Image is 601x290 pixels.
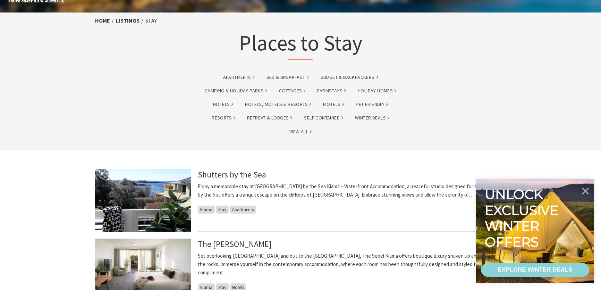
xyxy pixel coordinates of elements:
[485,187,561,250] div: Unlock exclusive winter offers
[145,16,157,25] li: Stay
[230,206,256,214] span: Apartments
[356,100,388,108] a: Pet Friendly
[213,100,233,108] a: Hotels
[198,169,266,180] a: Shutters by the Sea
[245,100,311,108] a: Hotels, Motels & Resorts
[279,87,305,95] a: Cottages
[498,263,572,277] div: EXPLORE WINTER DEALS
[317,87,346,95] a: Farmstays
[481,263,589,277] a: EXPLORE WINTER DEALS
[355,114,389,122] a: Winter Deals
[198,252,506,277] p: Set overlooking [GEOGRAPHIC_DATA] and out to the [GEOGRAPHIC_DATA], The Sebel Kiama offers boutiq...
[198,182,506,199] p: Enjoy a memorable stay at [GEOGRAPHIC_DATA] by the Sea Kiama – Waterfront Accommodation, a peacef...
[239,29,362,60] h1: Places to Stay
[321,73,378,81] a: Budget & backpackers
[95,169,191,232] img: Sparkling sea views from the deck to the light house at Shutters by the Sea
[216,206,229,214] span: Stay
[198,206,215,214] span: Kiama
[205,87,267,95] a: Camping & Holiday Parks
[323,100,344,108] a: Motels
[289,128,312,136] a: View All
[116,17,139,24] a: listings
[198,239,272,249] a: The [PERSON_NAME]
[212,114,235,122] a: Resorts
[304,114,343,122] a: Self Contained
[95,17,110,24] a: Home
[358,87,396,95] a: Holiday Homes
[266,73,309,81] a: Bed & Breakfast
[223,73,255,81] a: Apartments
[247,114,292,122] a: Retreat & Lodges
